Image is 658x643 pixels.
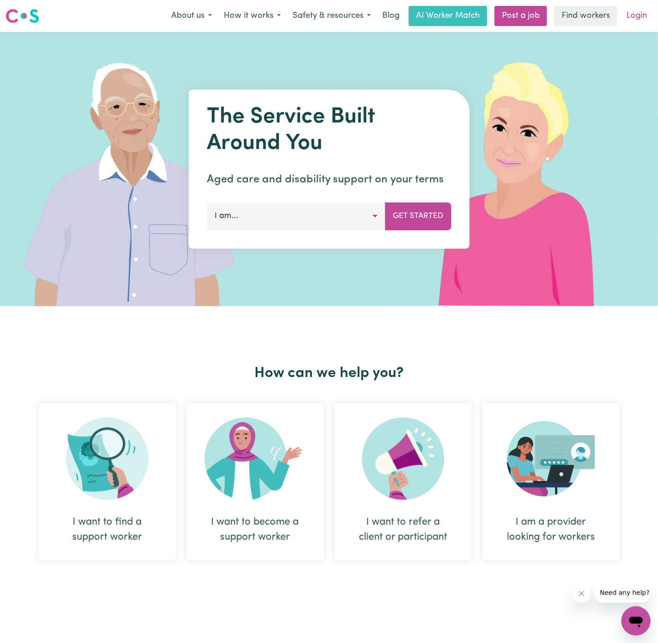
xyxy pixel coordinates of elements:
[5,8,39,24] img: Careseekers logo
[505,515,598,545] div: I am a provider looking for workers
[218,6,287,26] button: How it works
[187,403,324,560] div: I want to become a support worker
[357,515,450,545] div: I want to refer a client or participant
[33,365,625,382] h2: How can we help you?
[377,6,405,26] a: Blog
[207,104,451,157] h1: The Service Built Around You
[209,515,302,545] div: I want to become a support worker
[385,202,451,230] button: Get Started
[554,6,617,26] a: Find workers
[39,403,176,560] div: I want to find a support worker
[61,515,154,545] div: I want to find a support worker
[207,202,385,230] button: I am...
[335,403,472,560] div: I want to refer a client or participant
[207,171,451,188] p: Aged care and disability support on your terms
[595,583,651,603] iframe: Message from company
[362,418,444,500] img: Refer
[507,418,595,500] img: Provider
[621,606,651,636] iframe: Button to launch messaging window
[165,6,218,26] button: About us
[205,418,306,500] img: Become Worker
[621,6,653,26] a: Login
[495,6,547,26] a: Post a job
[483,403,620,560] div: I am a provider looking for workers
[287,6,377,26] button: Safety & resources
[409,6,487,26] a: AI Worker Match
[66,418,148,500] img: Search
[573,585,591,603] iframe: Close message
[5,5,39,27] a: Careseekers logo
